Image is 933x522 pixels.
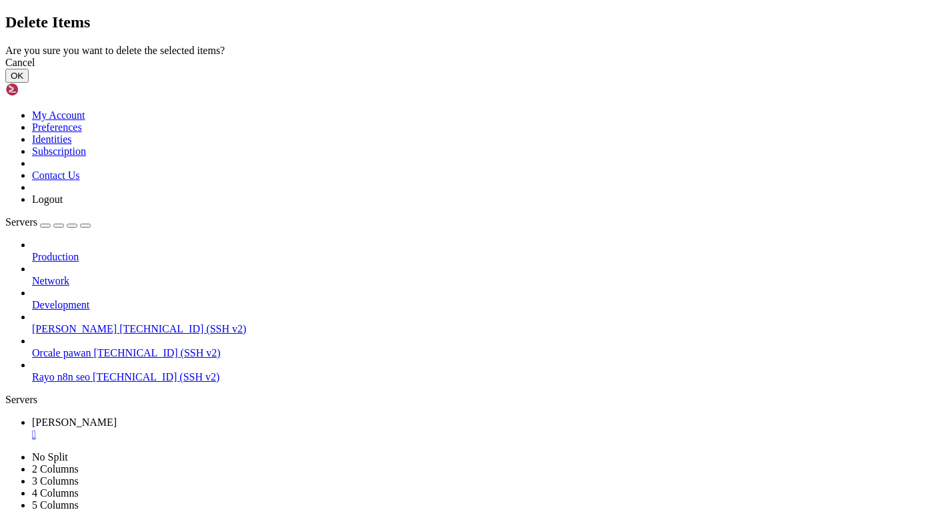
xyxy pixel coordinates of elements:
a: Subscription [32,146,86,157]
a: Logout [32,194,63,205]
span: Servers [5,216,37,228]
a: 4 Columns [32,487,79,499]
a: Servers [5,216,91,228]
span: Development [32,299,89,310]
div: Servers [5,394,928,406]
a: Production [32,251,928,263]
h2: Delete Items [5,13,928,31]
a:  [32,429,928,441]
li: Production [32,239,928,263]
li: Development [32,287,928,311]
div: Are you sure you want to delete the selected items? [5,45,928,57]
a: 5 Columns [32,499,79,511]
a: Rayo n8n seo [TECHNICAL_ID] (SSH v2) [32,371,928,383]
a: 3 Columns [32,475,79,487]
span: [PERSON_NAME] [32,323,117,334]
span: [TECHNICAL_ID] (SSH v2) [93,371,219,382]
a: Development [32,299,928,311]
li: Orcale pawan [TECHNICAL_ID] (SSH v2) [32,335,928,359]
div: Cancel [5,57,928,69]
button: OK [5,69,29,83]
a: Dev rayo [32,417,928,441]
a: Preferences [32,121,82,133]
li: Rayo n8n seo [TECHNICAL_ID] (SSH v2) [32,359,928,383]
span: Production [32,251,79,262]
span: Rayo n8n seo [32,371,90,382]
a: No Split [32,451,68,463]
span: Orcale pawan [32,347,91,358]
span: [TECHNICAL_ID] (SSH v2) [93,347,220,358]
li: Network [32,263,928,287]
a: Contact Us [32,170,80,181]
span: [TECHNICAL_ID] (SSH v2) [119,323,246,334]
li: [PERSON_NAME] [TECHNICAL_ID] (SSH v2) [32,311,928,335]
span: [PERSON_NAME] [32,417,117,428]
img: Shellngn [5,83,82,96]
a: My Account [32,109,85,121]
a: Network [32,275,928,287]
a: Identities [32,134,72,145]
a: [PERSON_NAME] [TECHNICAL_ID] (SSH v2) [32,323,928,335]
span: Network [32,275,69,286]
a: Orcale pawan [TECHNICAL_ID] (SSH v2) [32,347,928,359]
a: 2 Columns [32,463,79,475]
